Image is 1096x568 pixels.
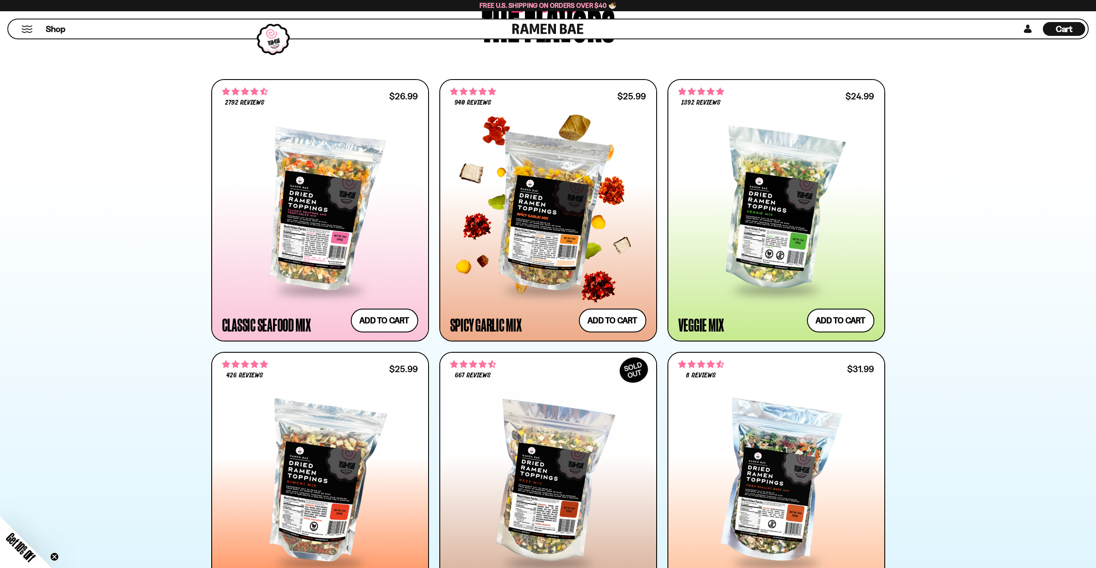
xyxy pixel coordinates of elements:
div: $25.99 [389,365,418,373]
span: 2792 reviews [225,99,264,106]
span: 4.75 stars [450,86,496,97]
span: 8 reviews [686,372,715,379]
a: Cart [1043,19,1085,38]
span: 4.64 stars [450,359,496,370]
span: 4.62 stars [678,359,724,370]
a: 4.68 stars 2792 reviews $26.99 Classic Seafood Mix Add to cart [211,79,429,341]
button: Add to cart [351,309,418,332]
div: SOLD OUT [615,353,652,387]
button: Close teaser [50,552,59,561]
div: $24.99 [845,92,874,100]
button: Mobile Menu Trigger [21,26,33,33]
span: 4.68 stars [222,86,268,97]
a: Shop [46,22,65,36]
div: Spicy Garlic Mix [450,317,522,332]
span: Shop [46,23,65,35]
span: 426 reviews [226,372,263,379]
div: $31.99 [847,365,874,373]
div: Veggie Mix [678,317,724,332]
div: $25.99 [617,92,646,100]
span: 4.76 stars [678,86,724,97]
a: 4.76 stars 1392 reviews $24.99 Veggie Mix Add to cart [667,79,885,341]
div: Classic Seafood Mix [222,317,311,332]
span: 940 reviews [454,99,491,106]
span: Free U.S. Shipping on Orders over $40 🍜 [480,1,616,10]
a: 4.75 stars 940 reviews $25.99 Spicy Garlic Mix Add to cart [439,79,657,341]
button: Add to cart [579,309,646,332]
span: 667 reviews [455,372,490,379]
button: Add to cart [807,309,874,332]
span: Cart [1056,24,1073,34]
span: 4.76 stars [222,359,268,370]
span: Get 10% Off [4,530,38,564]
span: 1392 reviews [681,99,720,106]
div: $26.99 [389,92,418,100]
